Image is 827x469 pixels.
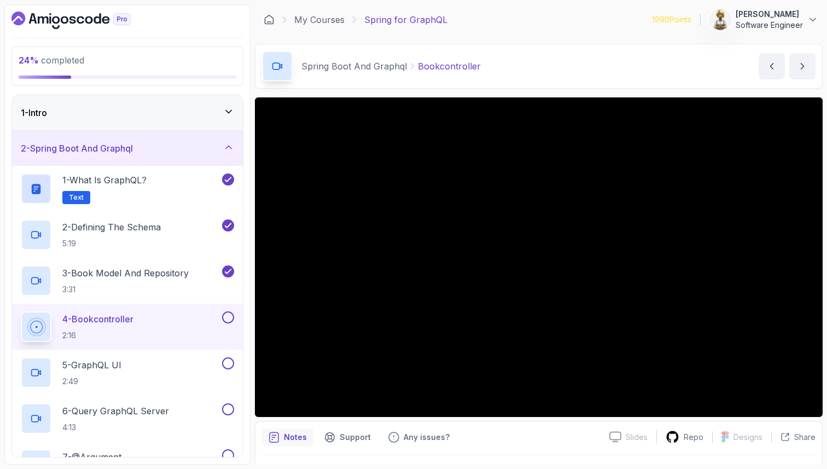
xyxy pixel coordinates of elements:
[21,173,234,204] button: 1-What is GraphQL?Text
[62,450,121,464] p: 7 - @Argument
[736,9,803,20] p: [PERSON_NAME]
[733,432,762,443] p: Designs
[21,106,47,119] h3: 1 - Intro
[340,432,371,443] p: Support
[62,267,189,280] p: 3 - Book Model And Repository
[12,131,243,166] button: 2-Spring Boot And Graphql
[684,432,703,443] p: Repo
[652,14,691,25] p: 1990 Points
[301,60,407,73] p: Spring Boot And Graphql
[418,60,481,73] p: Bookcontroller
[19,55,39,66] span: 24 %
[284,432,307,443] p: Notes
[264,14,275,25] a: Dashboard
[294,13,345,26] a: My Courses
[255,97,823,417] iframe: 4 - BookController
[62,422,169,433] p: 4:13
[62,312,133,326] p: 4 - Bookcontroller
[21,219,234,250] button: 2-Defining The Schema5:19
[794,432,816,443] p: Share
[62,376,121,387] p: 2:49
[771,432,816,443] button: Share
[759,53,785,79] button: previous content
[262,429,313,446] button: notes button
[626,432,648,443] p: Slides
[62,404,169,418] p: 6 - Query GraphQL Server
[11,11,156,29] a: Dashboard
[710,9,731,30] img: user profile image
[21,357,234,388] button: 5-GraphQL UI2:49
[21,142,133,155] h3: 2 - Spring Boot And Graphql
[382,429,456,446] button: Feedback button
[21,311,234,342] button: 4-Bookcontroller2:16
[21,265,234,296] button: 3-Book Model And Repository3:31
[736,20,803,31] p: Software Engineer
[21,403,234,434] button: 6-Query GraphQL Server4:13
[709,9,818,31] button: user profile image[PERSON_NAME]Software Engineer
[62,221,161,234] p: 2 - Defining The Schema
[12,95,243,130] button: 1-Intro
[318,429,377,446] button: Support button
[364,13,447,26] p: Spring for GraphQL
[62,238,161,249] p: 5:19
[789,53,816,79] button: next content
[404,432,450,443] p: Any issues?
[62,330,133,341] p: 2:16
[62,358,121,372] p: 5 - GraphQL UI
[62,284,189,295] p: 3:31
[657,430,712,444] a: Repo
[62,173,147,187] p: 1 - What is GraphQL?
[19,55,84,66] span: completed
[69,193,84,202] span: Text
